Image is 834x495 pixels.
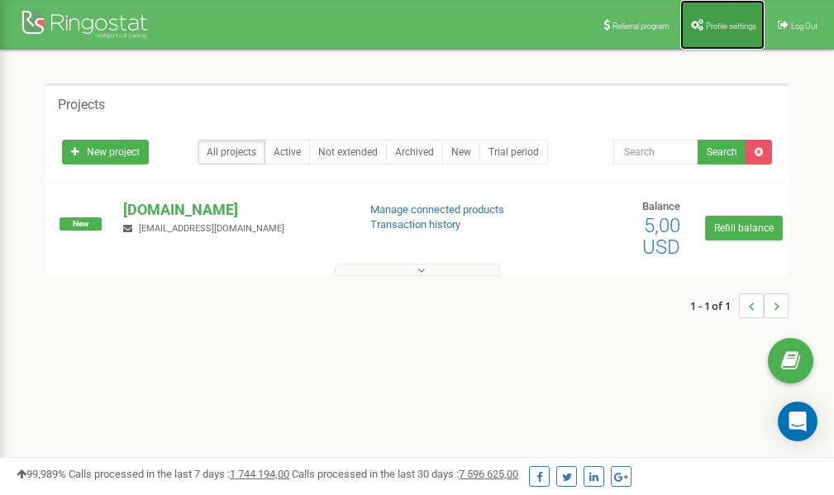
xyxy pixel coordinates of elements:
[690,277,789,335] nav: ...
[442,140,480,164] a: New
[264,140,310,164] a: Active
[479,140,548,164] a: Trial period
[642,214,680,259] span: 5,00 USD
[706,21,756,31] span: Profile settings
[230,468,289,480] u: 1 744 194,00
[17,468,66,480] span: 99,989%
[459,468,518,480] u: 7 596 625,00
[139,223,284,234] span: [EMAIL_ADDRESS][DOMAIN_NAME]
[60,217,102,231] span: New
[642,200,680,212] span: Balance
[309,140,387,164] a: Not extended
[69,468,289,480] span: Calls processed in the last 7 days :
[62,140,149,164] a: New project
[705,216,783,240] a: Refill balance
[123,199,343,221] p: [DOMAIN_NAME]
[778,402,817,441] div: Open Intercom Messenger
[292,468,518,480] span: Calls processed in the last 30 days :
[791,21,817,31] span: Log Out
[698,140,746,164] button: Search
[612,21,670,31] span: Referral program
[370,218,460,231] a: Transaction history
[690,293,739,318] span: 1 - 1 of 1
[58,98,105,112] h5: Projects
[386,140,443,164] a: Archived
[613,140,698,164] input: Search
[198,140,265,164] a: All projects
[370,203,504,216] a: Manage connected products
